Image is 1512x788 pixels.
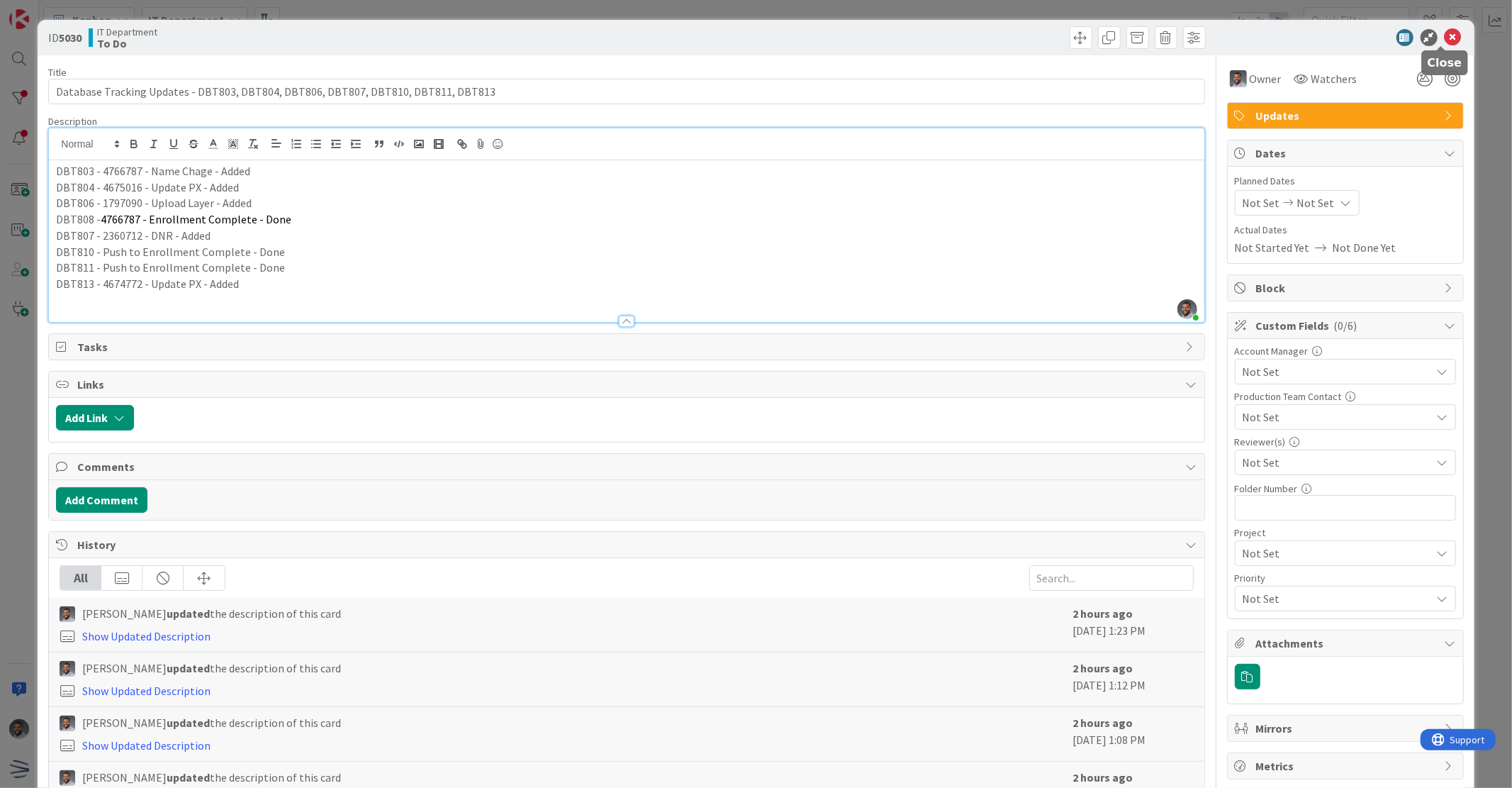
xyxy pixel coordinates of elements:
b: 2 hours ago [1073,606,1133,621]
img: FS [60,661,75,677]
label: Folder Number [1235,482,1298,495]
img: FS [1230,70,1247,87]
input: type card name here... [48,79,1204,104]
span: Mirrors [1256,720,1438,737]
a: Show Updated Description [82,738,211,753]
span: Description [48,115,97,128]
img: FS [60,770,75,786]
span: Not Set [1243,363,1431,380]
div: Project [1235,528,1456,538]
p: DBT804 - 4675016 - Update PX - Added [56,179,1197,196]
b: 2 hours ago [1073,770,1133,784]
span: Custom Fields [1256,317,1438,334]
div: Account Manager [1235,346,1456,356]
a: Show Updated Description [82,629,211,643]
span: Not Set [1243,194,1280,211]
div: [DATE] 1:23 PM [1073,605,1194,645]
span: ID [48,29,82,46]
b: updated [167,661,210,675]
span: [PERSON_NAME] the description of this card [82,660,341,677]
p: DBT813 - 4674772 - Update PX - Added [56,276,1197,292]
span: Updates [1256,107,1438,124]
span: Not Set [1243,543,1424,563]
b: updated [167,606,210,621]
p: DBT806 - 1797090 - Upload Layer - Added [56,195,1197,211]
p: DBT808 - [56,211,1197,228]
span: Links [77,376,1178,393]
span: Not Set [1243,454,1431,471]
span: Comments [77,458,1178,475]
b: 5030 [59,30,82,45]
span: Dates [1256,145,1438,162]
input: Search... [1029,565,1194,591]
div: [DATE] 1:08 PM [1073,714,1194,754]
span: Block [1256,279,1438,296]
p: DBT811 - Push to Enrollment Complete - Done [56,260,1197,276]
h5: Close [1428,56,1462,70]
span: Not Done Yet [1333,239,1396,256]
div: Reviewer(s) [1235,437,1456,447]
span: ( 0/6 ) [1334,318,1357,333]
b: 2 hours ago [1073,661,1133,675]
span: Not Set [1243,589,1424,609]
span: History [77,536,1178,553]
img: FS [60,606,75,622]
p: DBT803 - 4766787 - Name Chage - Added [56,163,1197,179]
img: djeBQYN5TwDXpyYgE8PwxaHb1prKLcgM.jpg [1177,299,1197,319]
span: 4766787 - Enrollment Complete - Done [101,212,291,226]
span: Support [30,2,65,19]
span: [PERSON_NAME] the description of this card [82,714,341,731]
span: Metrics [1256,758,1438,775]
span: Not Set [1243,407,1424,427]
span: Attachments [1256,635,1438,652]
span: Owner [1250,70,1282,87]
p: DBT810 - Push to Enrollment Complete - Done [56,244,1197,260]
span: Not Started Yet [1235,239,1310,256]
p: DBT807 - 2360712 - DNR - Added [56,228,1197,244]
span: Actual Dates [1235,223,1456,238]
img: FS [60,716,75,731]
span: [PERSON_NAME] the description of this card [82,605,341,622]
span: Planned Dates [1235,174,1456,189]
span: Watchers [1311,70,1357,87]
b: 2 hours ago [1073,716,1133,730]
div: [DATE] 1:12 PM [1073,660,1194,699]
b: updated [167,770,210,784]
b: To Do [97,38,157,49]
span: IT Department [97,26,157,38]
span: Not Set [1297,194,1335,211]
div: All [60,566,101,590]
a: Show Updated Description [82,684,211,698]
span: Tasks [77,338,1178,355]
div: Priority [1235,573,1456,583]
span: [PERSON_NAME] the description of this card [82,769,341,786]
div: Production Team Contact [1235,392,1456,401]
button: Add Link [56,405,134,431]
button: Add Comment [56,487,147,513]
b: updated [167,716,210,730]
label: Title [48,66,67,79]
